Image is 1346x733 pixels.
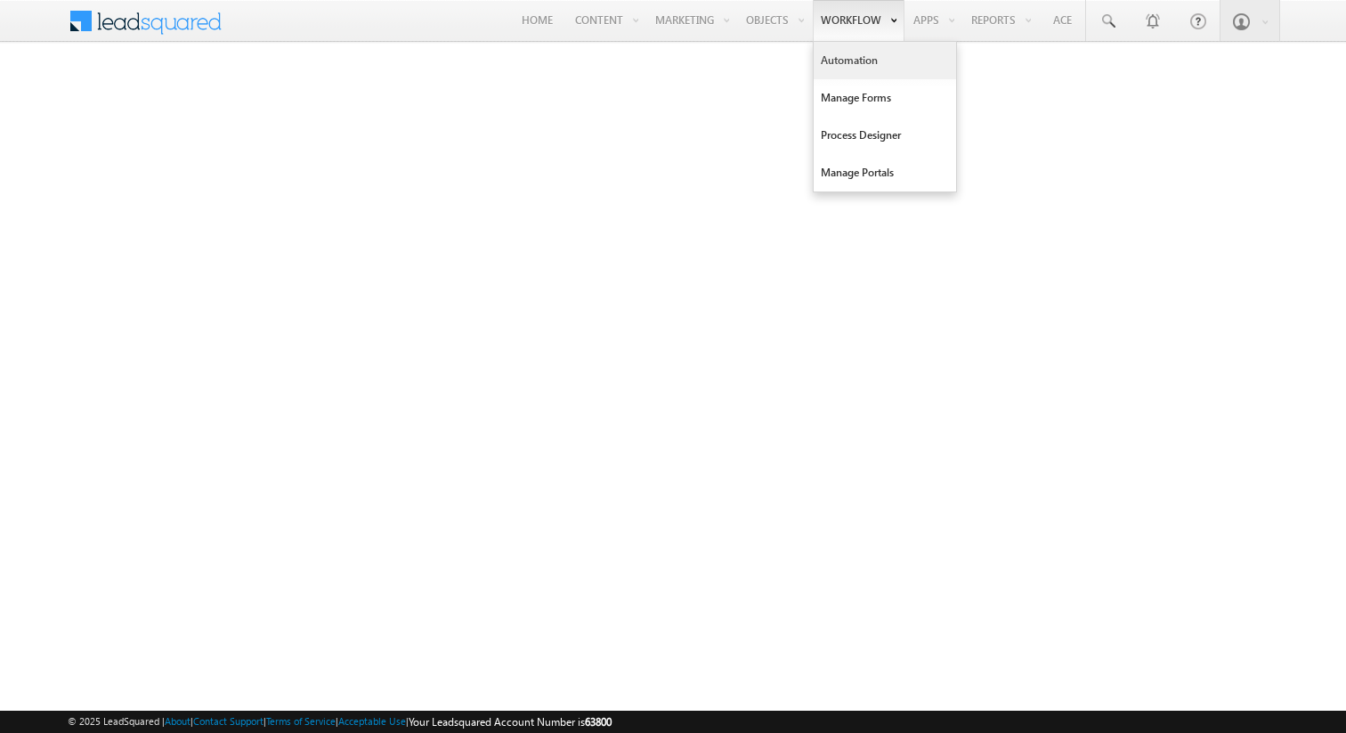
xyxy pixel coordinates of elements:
a: Terms of Service [266,715,336,727]
a: Manage Portals [814,154,956,191]
a: Acceptable Use [338,715,406,727]
span: 63800 [585,715,612,729]
a: About [165,715,191,727]
span: Your Leadsquared Account Number is [409,715,612,729]
a: Automation [814,42,956,79]
a: Contact Support [193,715,264,727]
a: Process Designer [814,117,956,154]
a: Manage Forms [814,79,956,117]
span: © 2025 LeadSquared | | | | | [68,713,612,730]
